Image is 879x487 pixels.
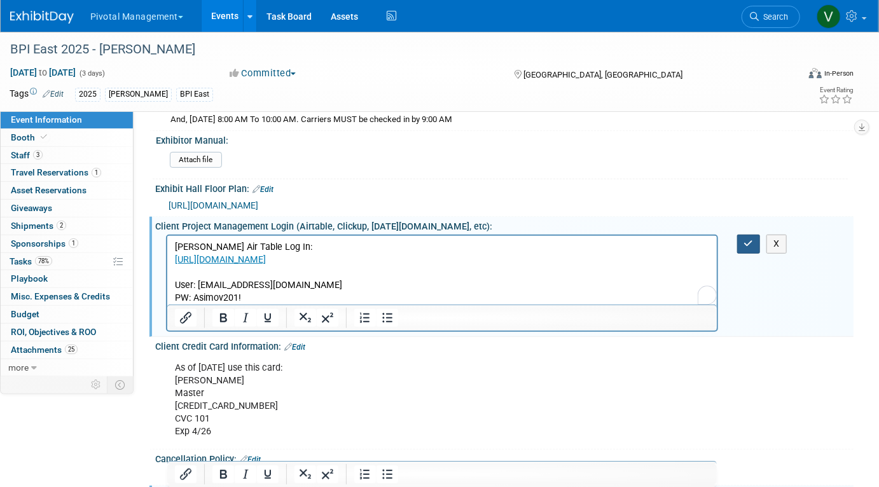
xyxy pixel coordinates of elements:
[176,88,213,101] div: BPI East
[166,355,718,444] div: As of [DATE] use this card: [PERSON_NAME] Master [CREDIT_CARD_NUMBER] CVC 101 Exp 4/26
[155,217,854,233] div: Client Project Management Login (Airtable, Clickup, [DATE][DOMAIN_NAME], etc):
[107,376,134,393] td: Toggle Event Tabs
[69,238,78,248] span: 1
[294,309,316,327] button: Subscript
[155,449,854,466] div: Cancellation Policy:
[11,221,66,231] span: Shipments
[10,87,64,102] td: Tags
[253,185,273,194] a: Edit
[43,90,64,99] a: Edit
[729,66,854,85] div: Event Format
[11,167,101,177] span: Travel Reservations
[235,309,256,327] button: Italic
[169,200,258,210] a: [URL][DOMAIN_NAME]
[742,6,800,28] a: Search
[8,5,543,69] p: [PERSON_NAME] Air Table Log In: User: [EMAIL_ADDRESS][DOMAIN_NAME] PW: Asimov201!
[92,168,101,177] span: 1
[6,38,782,61] div: BPI East 2025 - [PERSON_NAME]
[11,185,87,195] span: Asset Reservations
[33,150,43,160] span: 3
[377,309,398,327] button: Bullet list
[1,270,133,287] a: Playbook
[1,306,133,323] a: Budget
[175,309,197,327] button: Insert/edit link
[10,67,76,78] span: [DATE] [DATE]
[1,200,133,217] a: Giveaways
[11,327,96,337] span: ROI, Objectives & ROO
[170,114,844,126] div: And, [DATE] 8:00 AM To 10:00 AM. Carriers MUST be checked in by 9:00 AM
[10,256,52,266] span: Tasks
[1,164,133,181] a: Travel Reservations1
[354,309,376,327] button: Numbered list
[1,182,133,199] a: Asset Reservations
[1,111,133,128] a: Event Information
[240,455,261,464] a: Edit
[41,134,47,141] i: Booth reservation complete
[317,309,338,327] button: Superscript
[1,217,133,235] a: Shipments2
[57,221,66,230] span: 2
[11,114,82,125] span: Event Information
[1,324,133,341] a: ROI, Objectives & ROO
[225,67,301,80] button: Committed
[1,147,133,164] a: Staff3
[8,18,99,29] a: [URL][DOMAIN_NAME]
[85,376,107,393] td: Personalize Event Tab Strip
[11,345,78,355] span: Attachments
[65,345,78,354] span: 25
[809,68,822,78] img: Format-Inperson.png
[156,131,848,147] div: Exhibitor Manual:
[10,11,74,24] img: ExhibitDay
[155,337,854,353] div: Client Credit Card Information:
[1,359,133,376] a: more
[284,343,305,352] a: Edit
[105,88,172,101] div: [PERSON_NAME]
[11,291,110,301] span: Misc. Expenses & Credits
[1,253,133,270] a: Tasks78%
[824,69,854,78] div: In-Person
[257,309,279,327] button: Underline
[37,67,49,78] span: to
[78,69,105,78] span: (3 days)
[759,12,788,22] span: Search
[75,88,100,101] div: 2025
[11,132,50,142] span: Booth
[1,288,133,305] a: Misc. Expenses & Credits
[11,238,78,249] span: Sponsorships
[8,362,29,373] span: more
[524,70,683,79] span: [GEOGRAPHIC_DATA], [GEOGRAPHIC_DATA]
[212,309,234,327] button: Bold
[35,256,52,266] span: 78%
[167,236,717,305] iframe: Rich Text Area
[7,5,543,69] body: To enrich screen reader interactions, please activate Accessibility in Grammarly extension settings
[11,203,52,213] span: Giveaways
[1,341,133,359] a: Attachments25
[766,235,787,253] button: X
[11,273,48,284] span: Playbook
[1,235,133,252] a: Sponsorships1
[155,179,854,196] div: Exhibit Hall Floor Plan:
[817,4,841,29] img: Valerie Weld
[819,87,853,93] div: Event Rating
[11,309,39,319] span: Budget
[11,150,43,160] span: Staff
[1,129,133,146] a: Booth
